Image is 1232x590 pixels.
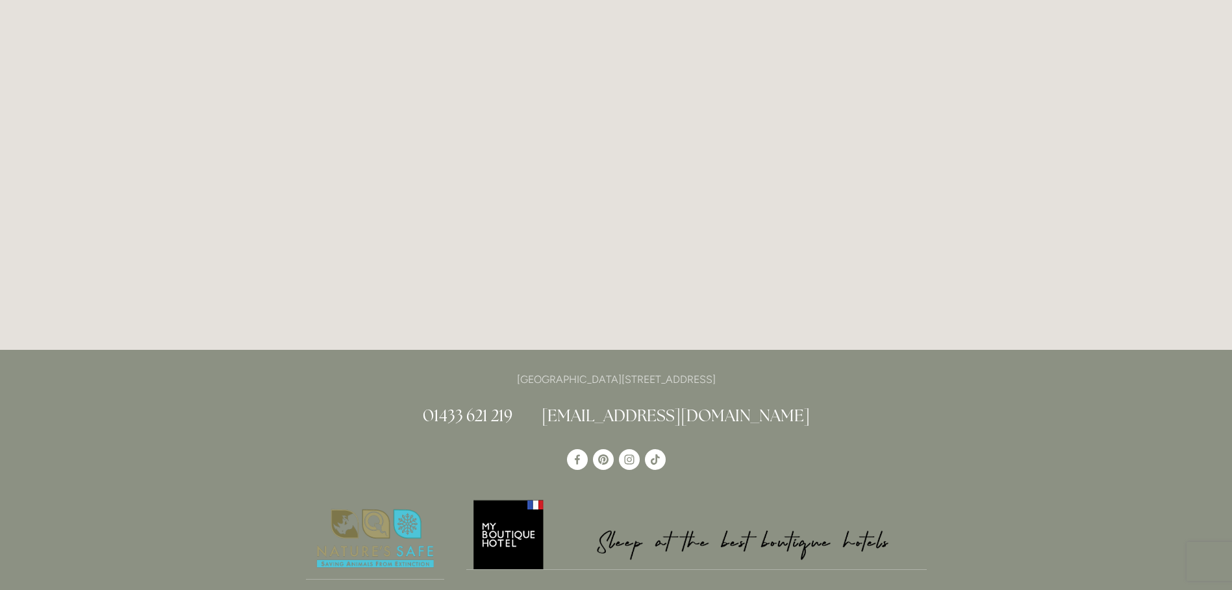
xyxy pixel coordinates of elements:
a: My Boutique Hotel - Logo [466,498,927,571]
a: Pinterest [593,449,614,470]
a: TikTok [645,449,666,470]
a: [EMAIL_ADDRESS][DOMAIN_NAME] [542,405,810,426]
a: Instagram [619,449,640,470]
a: Losehill House Hotel & Spa [567,449,588,470]
a: 01433 621 219 [423,405,512,426]
p: [GEOGRAPHIC_DATA][STREET_ADDRESS] [306,371,927,388]
img: My Boutique Hotel - Logo [466,498,927,570]
img: Nature's Safe - Logo [306,498,445,580]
